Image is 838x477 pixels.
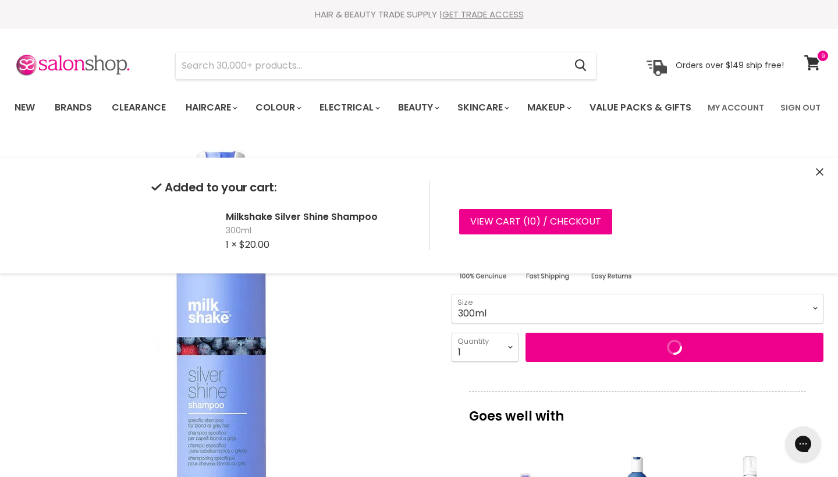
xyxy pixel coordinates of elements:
[247,95,308,120] a: Colour
[175,52,596,80] form: Product
[6,91,701,124] ul: Main menu
[565,52,596,79] button: Search
[676,60,784,70] p: Orders over $149 ship free!
[176,52,565,79] input: Search
[389,95,446,120] a: Beauty
[581,95,700,120] a: Value Packs & Gifts
[452,333,519,362] select: Quantity
[701,95,771,120] a: My Account
[6,95,44,120] a: New
[459,209,612,234] a: View cart (10) / Checkout
[449,95,516,120] a: Skincare
[226,211,411,223] h2: Milkshake Silver Shine Shampoo
[469,391,806,429] p: Goes well with
[226,238,237,251] span: 1 ×
[527,215,536,228] span: 10
[442,8,524,20] a: GET TRADE ACCESS
[239,238,269,251] span: $20.00
[780,422,826,465] iframe: Gorgias live chat messenger
[177,95,244,120] a: Haircare
[519,95,578,120] a: Makeup
[103,95,175,120] a: Clearance
[226,225,411,237] span: 300ml
[311,95,387,120] a: Electrical
[816,166,823,179] button: Close
[773,95,828,120] a: Sign Out
[151,181,411,194] h2: Added to your cart:
[46,95,101,120] a: Brands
